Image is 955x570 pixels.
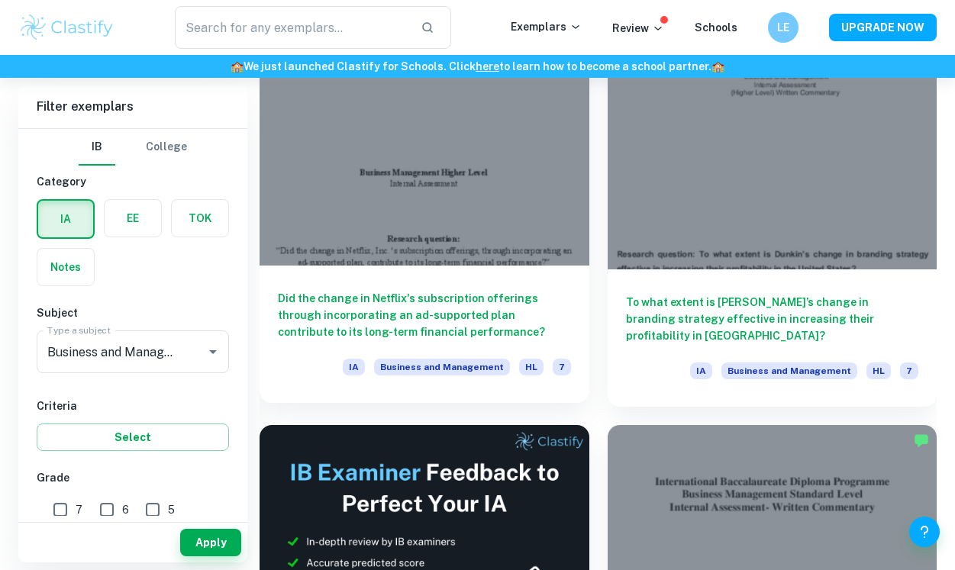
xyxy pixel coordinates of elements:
[37,423,229,451] button: Select
[608,22,937,407] a: To what extent is [PERSON_NAME]’s change in branding strategy effective in increasing their profi...
[626,294,919,344] h6: To what extent is [PERSON_NAME]’s change in branding strategy effective in increasing their profi...
[711,60,724,72] span: 🏫
[105,200,161,237] button: EE
[79,129,115,166] button: IB
[519,359,544,375] span: HL
[76,501,82,518] span: 7
[690,362,712,379] span: IA
[3,58,952,75] h6: We just launched Clastify for Schools. Click to learn how to become a school partner.
[866,362,891,379] span: HL
[900,362,918,379] span: 7
[829,14,937,41] button: UPGRADE NOW
[18,85,247,128] h6: Filter exemplars
[37,398,229,414] h6: Criteria
[511,18,582,35] p: Exemplars
[175,6,409,49] input: Search for any exemplars...
[374,359,510,375] span: Business and Management
[231,60,244,72] span: 🏫
[612,20,664,37] p: Review
[180,529,241,556] button: Apply
[909,517,940,547] button: Help and Feedback
[260,22,589,407] a: Did the change in Netflix's subscription offerings through incorporating an ad-supported plan con...
[146,129,187,166] button: College
[695,21,737,34] a: Schools
[79,129,187,166] div: Filter type choice
[476,60,499,72] a: here
[721,362,857,379] span: Business and Management
[47,324,111,337] label: Type a subject
[37,173,229,190] h6: Category
[38,201,93,237] button: IA
[278,290,571,340] h6: Did the change in Netflix's subscription offerings through incorporating an ad-supported plan con...
[172,200,228,237] button: TOK
[37,469,229,486] h6: Grade
[18,12,115,43] img: Clastify logo
[914,433,929,448] img: Marked
[37,304,229,321] h6: Subject
[37,249,94,285] button: Notes
[343,359,365,375] span: IA
[168,501,175,518] span: 5
[202,341,224,362] button: Open
[768,12,799,43] button: LE
[553,359,571,375] span: 7
[775,19,792,36] h6: LE
[122,501,129,518] span: 6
